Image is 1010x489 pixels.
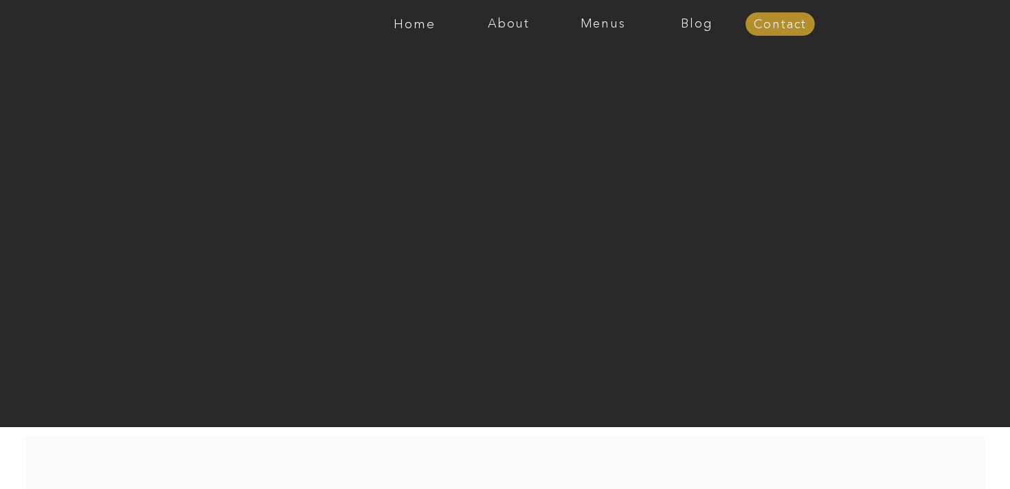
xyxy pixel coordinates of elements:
[462,17,556,31] a: About
[650,17,744,31] a: Blog
[368,17,462,31] a: Home
[556,17,650,31] a: Menus
[745,18,815,32] a: Contact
